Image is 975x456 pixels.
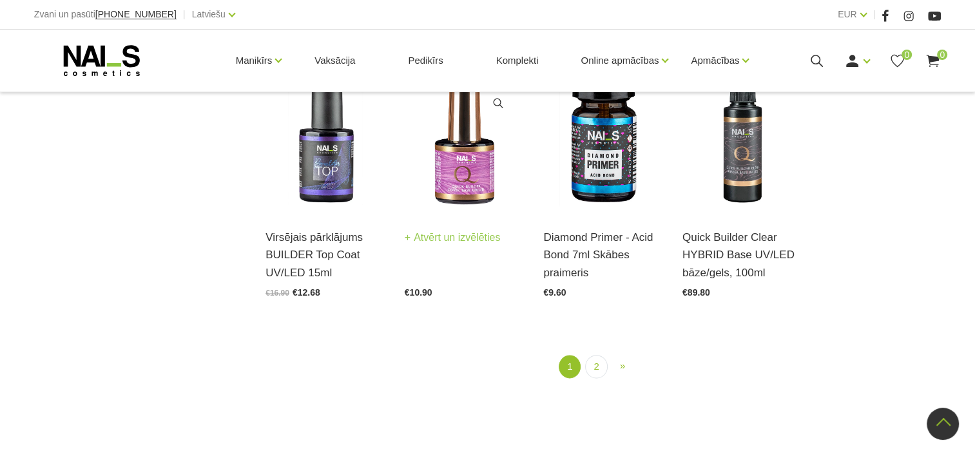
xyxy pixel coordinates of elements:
a: Pedikīrs [398,30,453,91]
a: 0 [889,53,905,69]
a: Diamond Primer - Acid Bond 7ml Skābes praimeris [543,229,663,281]
a: [PHONE_NUMBER] [95,10,177,19]
a: EUR [838,6,857,22]
a: Quick Builder Clear HYBRID Base UV/LED bāze/gels, 100ml [682,229,802,281]
img: Noturīga, caurspīdīga bāze, kam piemīt meistaru iecienītās Quick Cover base formula un noturība.L... [682,48,802,213]
a: 0 [925,53,941,69]
span: €9.60 [543,287,566,298]
div: Zvani un pasūti [34,6,177,23]
span: €10.90 [405,287,432,298]
span: €16.90 [265,289,289,298]
span: €12.68 [293,287,320,298]
a: Next [612,355,633,377]
a: Vaksācija [304,30,365,91]
img: Skābes praimeris nagiem.Šis līdzeklis tiek izmantots salīdzinoši retos gadījumos.Attauko naga plā... [543,48,663,213]
a: Komplekti [486,30,549,91]
span: 0 [937,50,947,60]
nav: catalog-product-list [265,355,941,379]
a: Virsējais pārklājums BUILDER Top Coat UV/LED 15ml [265,229,385,281]
span: [PHONE_NUMBER] [95,9,177,19]
span: » [620,360,625,371]
a: Online apmācības [581,35,659,86]
span: 0 [902,50,912,60]
a: Atvērt un izvēlēties [405,229,501,247]
span: | [183,6,186,23]
a: 2 [585,355,607,379]
a: Latviešu [192,6,226,22]
a: 1 [559,355,581,379]
span: | [873,6,876,23]
img: Builder Top virsējais pārklājums bez lipīgā slāņa gellakas/gela pārklājuma izlīdzināšanai un nost... [265,48,385,213]
a: Apmācības [691,35,739,86]
a: Manikīrs [236,35,273,86]
span: €89.80 [682,287,710,298]
img: Šī brīža iemīlētākais produkts, kas nepieviļ nevienu meistaru.Perfektas noturības kamuflāžas bāze... [405,48,525,213]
